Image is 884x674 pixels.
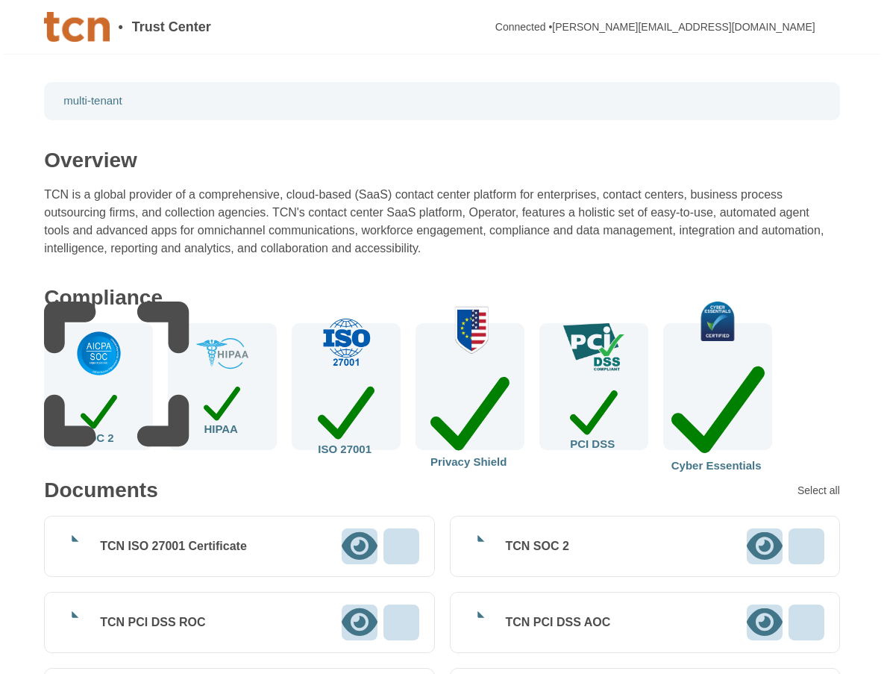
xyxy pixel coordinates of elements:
img: check [563,323,624,372]
div: Compliance [44,287,163,308]
span: • [119,20,123,34]
div: TCN PCI DSS ROC [100,615,205,630]
div: TCN is a global provider of a comprehensive, cloud-based (SaaS) contact center platform for enter... [44,186,840,258]
input: Search by keywords [54,88,830,114]
div: TCN SOC 2 [506,539,569,554]
div: PCI DSS [570,384,618,449]
div: Cyber Essentials [671,353,765,471]
span: Trust Center [132,20,211,34]
div: TCN ISO 27001 Certificate [100,539,247,554]
div: HIPAA [204,381,241,435]
div: TCN PCI DSS AOC [506,615,611,630]
div: Privacy Shield [430,366,510,468]
img: check [435,305,506,354]
div: Documents [44,480,157,501]
img: check [321,318,372,366]
img: Company Banner [44,12,109,42]
img: check [682,302,753,341]
div: Select all [797,485,840,496]
div: ISO 27001 [318,378,374,455]
img: check [196,338,248,369]
div: Connected • [PERSON_NAME][EMAIL_ADDRESS][DOMAIN_NAME] [495,22,815,32]
div: Overview [44,150,137,171]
